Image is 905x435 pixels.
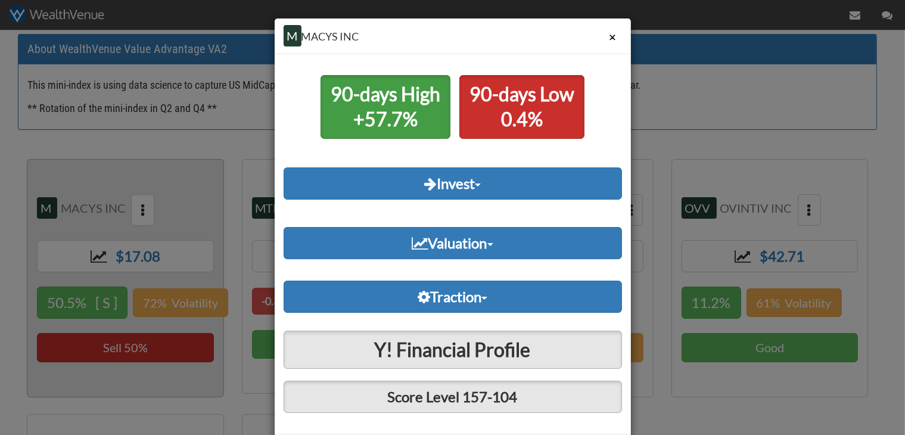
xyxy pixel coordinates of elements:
span: 90-days High +57.7% [321,75,450,139]
a: Y! Financial Profile [284,331,622,369]
h4: MACYS INC [284,27,622,45]
span: M [284,25,301,46]
span: Score Level 157-104 [284,381,622,413]
a: Valuation [284,227,622,259]
a: Traction [284,281,622,313]
a: Invest [284,167,622,200]
button: × [604,26,622,48]
span: 90-days Low 0.4% [459,75,584,139]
